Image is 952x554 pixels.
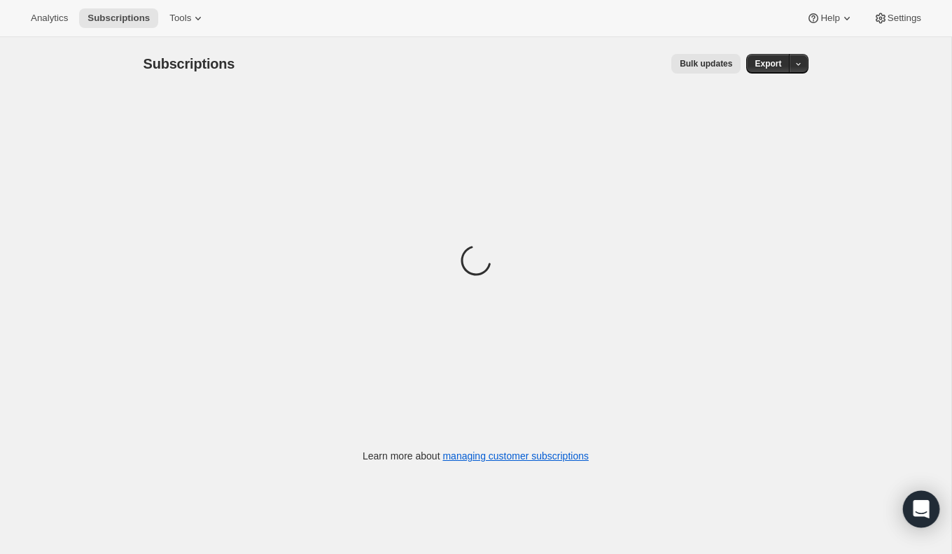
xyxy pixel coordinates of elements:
[87,13,150,24] span: Subscriptions
[161,8,213,28] button: Tools
[169,13,191,24] span: Tools
[798,8,862,28] button: Help
[442,450,589,462] a: managing customer subscriptions
[820,13,839,24] span: Help
[22,8,76,28] button: Analytics
[363,449,589,463] p: Learn more about
[755,58,781,69] span: Export
[865,8,930,28] button: Settings
[143,56,235,71] span: Subscriptions
[671,54,741,74] button: Bulk updates
[903,491,940,528] div: Open Intercom Messenger
[680,58,732,69] span: Bulk updates
[746,54,790,74] button: Export
[31,13,68,24] span: Analytics
[79,8,158,28] button: Subscriptions
[888,13,921,24] span: Settings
